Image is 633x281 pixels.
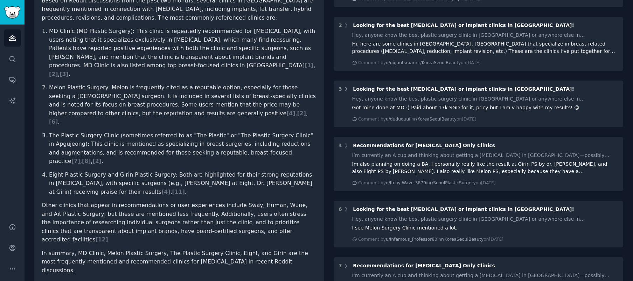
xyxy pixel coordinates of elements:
div: Hey, anyone know the best plastic surgery clinic in [GEOGRAPHIC_DATA] or anywhere else in [GEOGRA... [352,215,619,223]
div: I see Melon Surgery Clinic mentioned a lot. [352,224,619,232]
div: 4 [339,142,342,149]
span: r/KoreaSeoulBeauty [441,237,484,242]
div: 2 [339,22,342,29]
p: MD Clinic (MD Plastic Surgery): This clinic is repeatedly recommended for [MEDICAL_DATA], with us... [49,27,316,78]
span: [ 11 ] [172,189,185,195]
span: [ 2 ] [92,158,101,164]
span: u/dududuui [386,117,410,122]
span: [ 1 ] [305,62,313,69]
p: In summary, MD Clinic, Melon Plastic Surgery, The Plastic Surgery Clinic, Eight, and Girin are th... [42,249,316,275]
div: Comment by in on [DATE] [358,60,481,66]
span: r/KoreaSeoulBeauty [414,117,457,122]
div: 6 [339,206,342,213]
span: [ 3 ] [60,71,68,77]
span: r/SeoulPlasticSurgery [430,180,476,185]
p: The Plastic Surgery Clinic (sometimes referred to as "The Plastic" or "The Plastic Surgery Clinic... [49,131,316,166]
span: Recommendations for [MEDICAL_DATA] Only Clinics [353,143,495,148]
p: Melon Plastic Surgery: Melon is frequently cited as a reputable option, especially for those seek... [49,83,316,126]
div: I’m currently an A cup and thinking about getting a [MEDICAL_DATA] in [GEOGRAPHIC_DATA]—possibly ... [352,272,619,279]
span: [ 12 ] [95,236,108,243]
span: [ 7 ] [71,158,80,164]
span: r/KoreaSeoulBeauty [418,60,461,65]
div: Hi, here are some clinics in [GEOGRAPHIC_DATA], [GEOGRAPHIC_DATA] that specialize in breast-relat... [352,40,619,55]
span: [ 4 ] [161,189,170,195]
span: [ 2 ] [297,110,306,117]
div: 3 [339,85,342,93]
img: GummySearch logo [4,6,20,19]
span: u/Infamous_Professor80 [386,237,437,242]
span: Looking for the best [MEDICAL_DATA] or implant clinics in [GEOGRAPHIC_DATA]! [353,86,574,92]
span: u/Itchy-Wave-3879 [386,180,426,185]
div: Comment by in on [DATE] [358,180,496,186]
span: [ 2 ] [49,71,58,77]
span: [ 4 ] [286,110,295,117]
span: Looking for the best [MEDICAL_DATA] or implant clinics in [GEOGRAPHIC_DATA]! [353,206,574,212]
span: [ 8 ] [82,158,91,164]
div: Comment by in on [DATE] [358,237,503,243]
p: Eight Plastic Surgery and Girin Plastic Surgery: Both are highlighted for their strong reputation... [49,171,316,197]
div: Hey, anyone know the best plastic surgery clinic in [GEOGRAPHIC_DATA] or anywhere else in [GEOGRA... [352,32,619,39]
span: u/gigantsroar [386,60,415,65]
div: Got mine done at MD :) Paid about 17k SGD for it, pricy but I am v happy with my results! 😊 [352,104,619,111]
p: Other clinics that appear in recommendations or user experiences include Sway, Human, Wune, and A... [42,201,316,244]
span: [ 6 ] [49,118,58,125]
div: 7 [339,262,342,269]
div: Comment by in on [DATE] [358,116,477,123]
span: Recommendations for [MEDICAL_DATA] Only Clinics [353,263,495,268]
div: Im also planning on doing a BA, I personally really like the result at Girin PS by dr. [PERSON_NA... [352,160,619,175]
div: Hey, anyone know the best plastic surgery clinic in [GEOGRAPHIC_DATA] or anywhere else in [GEOGRA... [352,95,619,103]
div: I’m currently an A cup and thinking about getting a [MEDICAL_DATA] in [GEOGRAPHIC_DATA]—possibly ... [352,152,619,159]
span: Looking for the best [MEDICAL_DATA] or implant clinics in [GEOGRAPHIC_DATA]! [353,22,574,28]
